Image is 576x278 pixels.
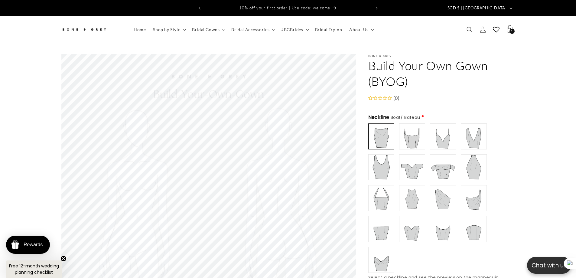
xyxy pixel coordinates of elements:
[370,2,383,14] button: Next announcement
[6,260,62,278] div: Free 12-month wedding planning checklistClose teaser
[431,124,455,149] img: https://cdn.shopify.com/s/files/1/0750/3832/7081/files/v_neck_thin_straps_4722d919-4ab4-454d-8566...
[231,27,269,32] span: Bridal Accessories
[400,217,424,241] img: https://cdn.shopify.com/s/files/1/0750/3832/7081/files/sweetheart_strapless_7aea53ca-b593-4872-9c...
[149,23,188,36] summary: Shop by Style
[228,23,278,36] summary: Bridal Accessories
[192,27,220,32] span: Bridal Gowns
[281,27,303,32] span: #BGBrides
[59,22,124,37] a: Bone and Grey Bridal
[60,256,67,262] button: Close teaser
[278,23,311,36] summary: #BGBrides
[188,23,228,36] summary: Bridal Gowns
[239,5,330,10] span: 10% off your first order | Use code: welcome
[431,217,455,241] img: https://cdn.shopify.com/s/files/1/0750/3832/7081/files/cateye_scoop_30b75c68-d5e8-4bfa-8763-e7190...
[153,27,180,32] span: Shop by Style
[391,114,420,120] span: Boat/ Bateau
[369,125,393,148] img: https://cdn.shopify.com/s/files/1/0750/3832/7081/files/boat_neck_e90dd235-88bb-46b2-8369-a1b9d139...
[463,23,476,36] summary: Search
[369,248,393,272] img: https://cdn.shopify.com/s/files/1/0750/3832/7081/files/v-neck_strapless_e6e16057-372c-4ed6-ad8b-8...
[527,257,571,274] button: Open chatbox
[462,155,486,179] img: https://cdn.shopify.com/s/files/1/0750/3832/7081/files/high_neck.png?v=1756803384
[400,186,424,210] img: https://cdn.shopify.com/s/files/1/0750/3832/7081/files/halter.png?v=1756872993
[527,261,571,270] p: Chat with us
[462,217,486,241] img: https://cdn.shopify.com/s/files/1/0750/3832/7081/files/crescent_strapless_82f07324-8705-4873-92d2...
[9,263,59,275] span: Free 12-month wedding planning checklist
[400,155,424,179] img: https://cdn.shopify.com/s/files/1/0750/3832/7081/files/off-shoulder_sweetheart_1bdca986-a4a1-4613...
[447,5,507,11] span: SGD $ | [GEOGRAPHIC_DATA]
[369,155,393,179] img: https://cdn.shopify.com/s/files/1/0750/3832/7081/files/round_neck.png?v=1756872555
[431,186,455,210] img: https://cdn.shopify.com/s/files/1/0750/3832/7081/files/asymmetric_thick_aca1e7e1-7e80-4ab6-9dbb-1...
[392,94,400,103] div: (0)
[134,27,146,32] span: Home
[193,2,206,14] button: Previous announcement
[311,23,346,36] a: Bridal Try-on
[346,23,376,36] summary: About Us
[315,27,342,32] span: Bridal Try-on
[24,242,43,247] div: Rewards
[511,29,513,34] span: 1
[349,27,368,32] span: About Us
[462,124,486,149] img: https://cdn.shopify.com/s/files/1/0750/3832/7081/files/v-neck_thick_straps_d2901628-028e-49ea-b62...
[369,217,393,241] img: https://cdn.shopify.com/s/files/1/0750/3832/7081/files/straight_strapless_18c662df-be54-47ef-b3bf...
[462,186,486,210] img: https://cdn.shopify.com/s/files/1/0750/3832/7081/files/asymmetric_thin_a5500f79-df9c-4d9e-8e7b-99...
[444,2,515,14] button: SGD $ | [GEOGRAPHIC_DATA]
[61,25,107,34] img: Bone and Grey Bridal
[400,124,424,149] img: https://cdn.shopify.com/s/files/1/0750/3832/7081/files/square_7e0562ac-aecd-41ee-8590-69b11575ecc...
[431,155,455,179] img: https://cdn.shopify.com/s/files/1/0750/3832/7081/files/off-shoulder_straight_69b741a5-1f6f-40ba-9...
[368,58,515,89] h1: Build Your Own Gown (BYOG)
[368,114,420,121] span: Neckline
[130,23,149,36] a: Home
[369,186,393,210] img: https://cdn.shopify.com/s/files/1/0750/3832/7081/files/halter_straight_f0d600c4-90f4-4503-a970-e6...
[368,54,515,58] p: Bone & Grey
